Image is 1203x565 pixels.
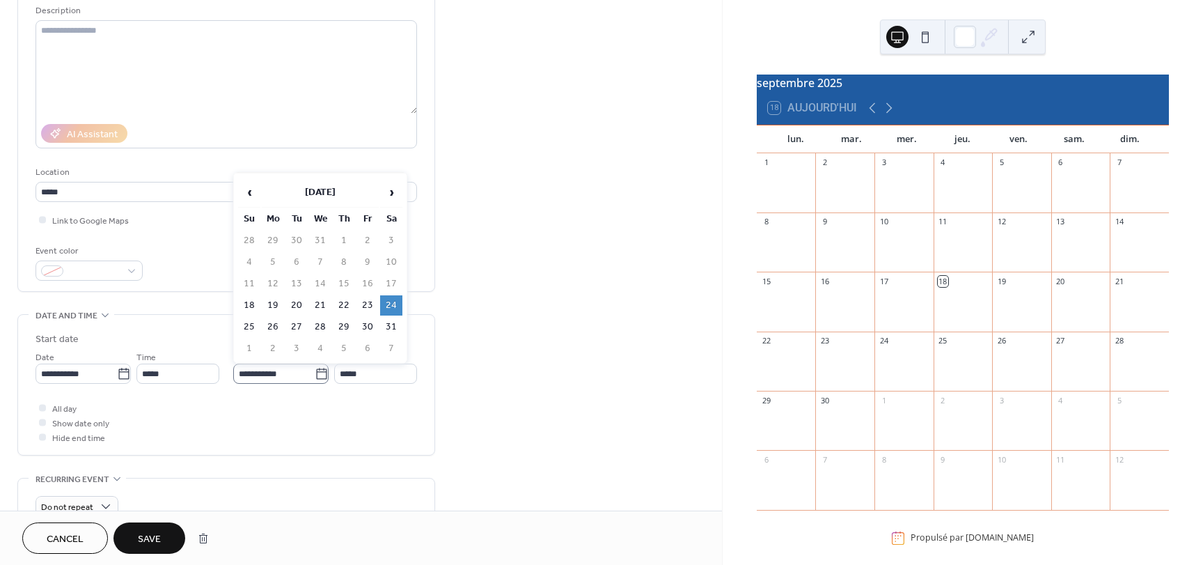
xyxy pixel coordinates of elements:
th: Tu [285,209,308,229]
div: Event color [36,244,140,258]
td: 19 [262,295,284,316]
div: 15 [761,276,771,286]
div: ven. [991,125,1046,153]
div: 12 [1114,454,1124,465]
td: 6 [285,252,308,272]
div: 25 [938,336,948,346]
td: 5 [262,252,284,272]
div: 2 [938,395,948,405]
td: 6 [356,339,379,359]
th: Mo [262,209,284,229]
td: 10 [380,252,402,272]
div: lun. [768,125,824,153]
td: 26 [262,317,284,337]
div: 5 [996,157,1007,168]
div: dim. [1102,125,1158,153]
td: 2 [356,231,379,251]
div: 7 [819,454,830,465]
span: Date and time [36,309,97,323]
div: 9 [819,217,830,227]
td: 17 [380,274,402,294]
td: 30 [285,231,308,251]
span: Do not repeat [41,500,93,516]
div: 2 [819,157,830,168]
div: 23 [819,336,830,346]
td: 18 [238,295,260,316]
span: › [381,178,402,206]
th: Su [238,209,260,229]
td: 5 [333,339,355,359]
td: 2 [262,339,284,359]
div: 30 [819,395,830,405]
div: 11 [1055,454,1066,465]
div: 5 [1114,395,1124,405]
div: Propulsé par [911,532,1034,544]
td: 25 [238,317,260,337]
td: 28 [309,317,331,337]
span: All day [52,402,77,417]
div: 29 [761,395,771,405]
div: 8 [761,217,771,227]
td: 4 [309,339,331,359]
div: 22 [761,336,771,346]
div: septembre 2025 [757,75,1169,91]
td: 3 [285,339,308,359]
div: 3 [879,157,889,168]
div: 12 [996,217,1007,227]
th: We [309,209,331,229]
td: 30 [356,317,379,337]
div: 4 [1055,395,1066,405]
div: 10 [996,454,1007,465]
div: sam. [1046,125,1102,153]
span: ‹ [239,178,260,206]
div: 6 [1055,157,1066,168]
div: 20 [1055,276,1066,286]
a: [DOMAIN_NAME] [966,532,1034,544]
div: 1 [761,157,771,168]
div: Description [36,3,414,18]
td: 20 [285,295,308,316]
span: Hide end time [52,431,105,446]
div: 9 [938,454,948,465]
td: 23 [356,295,379,316]
div: 26 [996,336,1007,346]
div: 18 [938,276,948,286]
div: mar. [824,125,879,153]
div: 7 [1114,157,1124,168]
div: 16 [819,276,830,286]
div: 19 [996,276,1007,286]
div: Location [36,165,414,180]
div: 6 [761,454,771,465]
div: jeu. [935,125,991,153]
th: Fr [356,209,379,229]
div: 24 [879,336,889,346]
span: Time [136,350,156,365]
td: 15 [333,274,355,294]
td: 22 [333,295,355,316]
div: Start date [36,332,79,347]
td: 24 [380,295,402,316]
th: Sa [380,209,402,229]
td: 31 [380,317,402,337]
td: 27 [285,317,308,337]
td: 31 [309,231,331,251]
td: 4 [238,252,260,272]
td: 21 [309,295,331,316]
button: Cancel [22,523,108,554]
div: 3 [996,395,1007,405]
span: Save [138,532,161,547]
td: 28 [238,231,260,251]
span: Recurring event [36,472,109,487]
div: 1 [879,395,889,405]
td: 3 [380,231,402,251]
td: 13 [285,274,308,294]
div: 13 [1055,217,1066,227]
span: Link to Google Maps [52,214,129,229]
td: 1 [333,231,355,251]
td: 7 [309,252,331,272]
div: 14 [1114,217,1124,227]
td: 29 [333,317,355,337]
div: 10 [879,217,889,227]
div: mer. [879,125,935,153]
